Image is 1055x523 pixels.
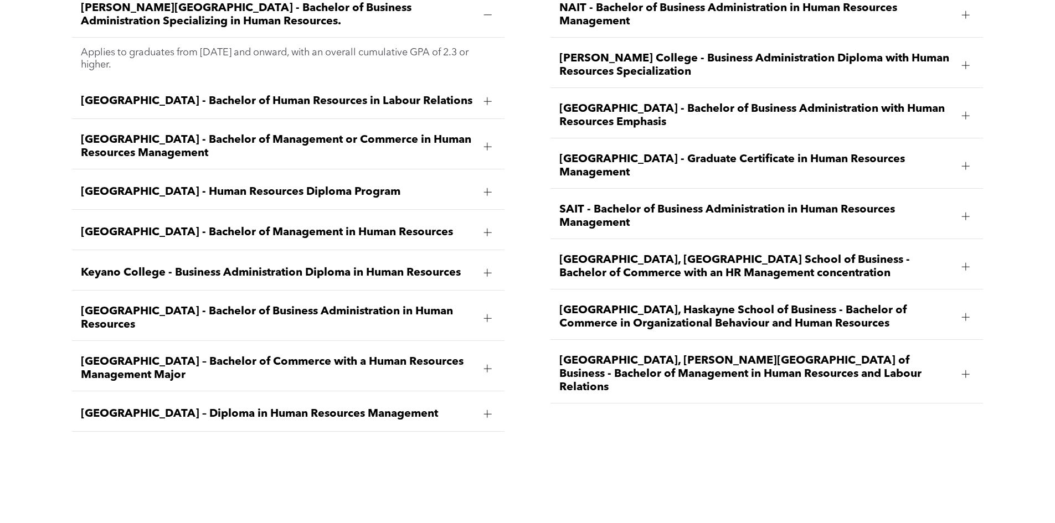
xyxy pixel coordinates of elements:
span: [GEOGRAPHIC_DATA] - Bachelor of Management in Human Resources [81,226,475,239]
span: [GEOGRAPHIC_DATA] - Graduate Certificate in Human Resources Management [559,153,953,179]
span: Keyano College - Business Administration Diploma in Human Resources [81,266,475,279]
span: [GEOGRAPHIC_DATA] – Diploma in Human Resources Management [81,407,475,421]
span: [GEOGRAPHIC_DATA] - Bachelor of Human Resources in Labour Relations [81,95,475,108]
span: SAIT - Bachelor of Business Administration in Human Resources Management [559,203,953,230]
span: [GEOGRAPHIC_DATA], [PERSON_NAME][GEOGRAPHIC_DATA] of Business - Bachelor of Management in Human R... [559,354,953,394]
p: Applies to graduates from [DATE] and onward, with an overall cumulative GPA of 2.3 or higher. [81,46,496,71]
span: [GEOGRAPHIC_DATA], Haskayne School of Business - Bachelor of Commerce in Organizational Behaviour... [559,304,953,330]
span: NAIT - Bachelor of Business Administration in Human Resources Management [559,2,953,28]
span: [GEOGRAPHIC_DATA] - Bachelor of Business Administration in Human Resources [81,305,475,332]
span: [GEOGRAPHIC_DATA] - Human Resources Diploma Program [81,185,475,199]
span: [PERSON_NAME] College - Business Administration Diploma with Human Resources Specialization [559,52,953,79]
span: [GEOGRAPHIC_DATA] - Bachelor of Management or Commerce in Human Resources Management [81,133,475,160]
span: [PERSON_NAME][GEOGRAPHIC_DATA] - Bachelor of Business Administration Specializing in Human Resour... [81,2,475,28]
span: [GEOGRAPHIC_DATA] - Bachelor of Business Administration with Human Resources Emphasis [559,102,953,129]
span: [GEOGRAPHIC_DATA] – Bachelor of Commerce with a Human Resources Management Major [81,355,475,382]
span: [GEOGRAPHIC_DATA], [GEOGRAPHIC_DATA] School of Business - Bachelor of Commerce with an HR Managem... [559,253,953,280]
